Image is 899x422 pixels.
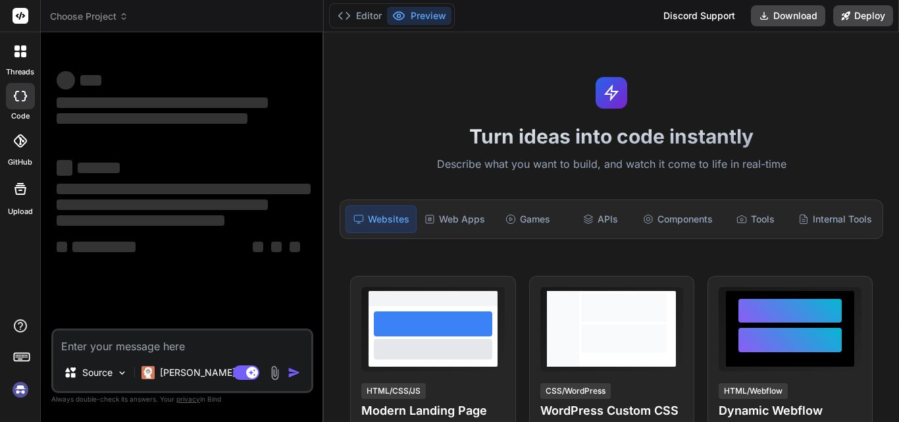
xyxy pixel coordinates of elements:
div: APIs [565,205,635,233]
div: Websites [346,205,417,233]
img: signin [9,379,32,401]
div: Internal Tools [793,205,877,233]
label: Upload [8,206,33,217]
span: ‌ [72,242,136,252]
button: Deploy [833,5,893,26]
span: ‌ [271,242,282,252]
h1: Turn ideas into code instantly [332,124,891,148]
label: code [11,111,30,122]
p: Always double-check its answers. Your in Bind [51,393,313,406]
div: CSS/WordPress [540,383,611,399]
div: HTML/CSS/JS [361,383,426,399]
img: icon [288,366,301,379]
span: ‌ [80,75,101,86]
span: ‌ [57,160,72,176]
div: Tools [721,205,790,233]
h4: Modern Landing Page [361,402,504,420]
span: ‌ [290,242,300,252]
div: Web Apps [419,205,490,233]
img: attachment [267,365,282,381]
span: ‌ [57,97,268,108]
p: [PERSON_NAME] 4 S.. [160,366,258,379]
div: HTML/Webflow [719,383,788,399]
span: Choose Project [50,10,128,23]
button: Editor [332,7,387,25]
span: ‌ [57,215,224,226]
div: Components [638,205,718,233]
label: GitHub [8,157,32,168]
div: Games [493,205,563,233]
span: ‌ [57,113,247,124]
span: ‌ [253,242,263,252]
span: ‌ [78,163,120,173]
span: privacy [176,395,200,403]
span: ‌ [57,199,268,210]
h4: WordPress Custom CSS [540,402,683,420]
p: Describe what you want to build, and watch it come to life in real-time [332,156,891,173]
div: Discord Support [655,5,743,26]
label: threads [6,66,34,78]
span: ‌ [57,184,311,194]
button: Preview [387,7,451,25]
button: Download [751,5,825,26]
img: Pick Models [116,367,128,379]
span: ‌ [57,71,75,90]
span: ‌ [57,242,67,252]
img: Claude 4 Sonnet [141,366,155,379]
p: Source [82,366,113,379]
